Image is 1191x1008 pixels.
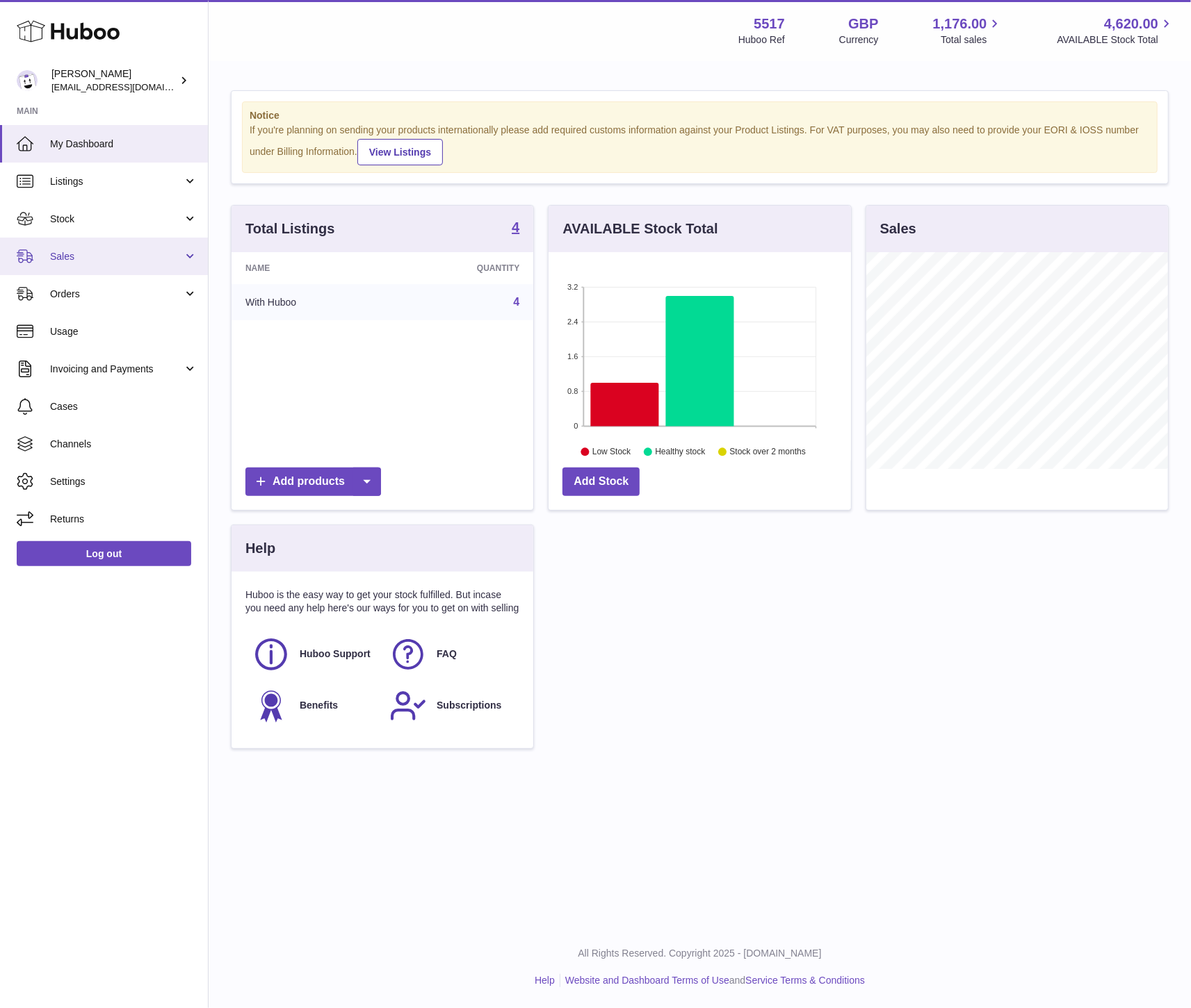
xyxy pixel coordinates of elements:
a: Benefits [252,687,375,725]
span: My Dashboard [50,138,197,151]
strong: 5517 [754,15,785,33]
a: Service Terms & Conditions [745,975,865,986]
span: 4,620.00 [1104,15,1158,33]
text: 2.4 [568,317,578,326]
span: 1,176.00 [933,15,987,33]
strong: GBP [848,15,878,33]
span: Settings [50,475,197,488]
span: Returns [50,513,197,526]
li: and [560,974,865,987]
h3: Help [245,539,275,558]
text: 3.2 [568,283,578,291]
a: 4,620.00 AVAILABLE Stock Total [1057,15,1174,47]
p: All Rights Reserved. Copyright 2025 - [DOMAIN_NAME] [220,947,1180,960]
th: Name [232,252,391,284]
span: Listings [50,175,183,188]
span: Channels [50,438,197,451]
span: Huboo Support [300,647,371,661]
span: Sales [50,250,183,263]
span: Benefits [300,699,338,712]
a: Website and Dashboard Terms of Use [565,975,729,986]
div: If you're planning on sending your products internationally please add required customs informati... [250,124,1150,165]
th: Quantity [391,252,533,284]
a: 1,176.00 Total sales [933,15,1003,47]
h3: Sales [880,220,916,238]
text: 1.6 [568,352,578,361]
p: Huboo is the easy way to get your stock fulfilled. But incase you need any help here's our ways f... [245,588,519,615]
span: FAQ [437,647,457,661]
span: Usage [50,325,197,338]
text: 0.8 [568,387,578,395]
a: Huboo Support [252,636,375,673]
span: Orders [50,288,183,301]
text: 0 [574,422,578,430]
a: 4 [512,220,519,237]
a: Subscriptions [389,687,512,725]
td: With Huboo [232,284,391,320]
text: Healthy stock [656,447,706,456]
div: Currency [839,33,879,47]
span: Subscriptions [437,699,501,712]
a: View Listings [357,139,443,165]
span: AVAILABLE Stock Total [1057,33,1174,47]
a: Add Stock [562,468,640,496]
strong: Notice [250,109,1150,122]
span: Invoicing and Payments [50,363,183,376]
div: [PERSON_NAME] [51,67,177,94]
img: alessiavanzwolle@hotmail.com [17,70,38,91]
h3: Total Listings [245,220,335,238]
a: Help [535,975,555,986]
a: FAQ [389,636,512,673]
a: Log out [17,541,191,566]
div: Huboo Ref [738,33,785,47]
span: Cases [50,400,197,413]
span: [EMAIL_ADDRESS][DOMAIN_NAME] [51,81,204,92]
span: Total sales [941,33,1003,47]
strong: 4 [512,220,519,234]
span: Stock [50,213,183,226]
text: Stock over 2 months [730,447,806,456]
a: Add products [245,468,381,496]
h3: AVAILABLE Stock Total [562,220,718,238]
text: Low Stock [592,447,631,456]
a: 4 [513,296,519,308]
